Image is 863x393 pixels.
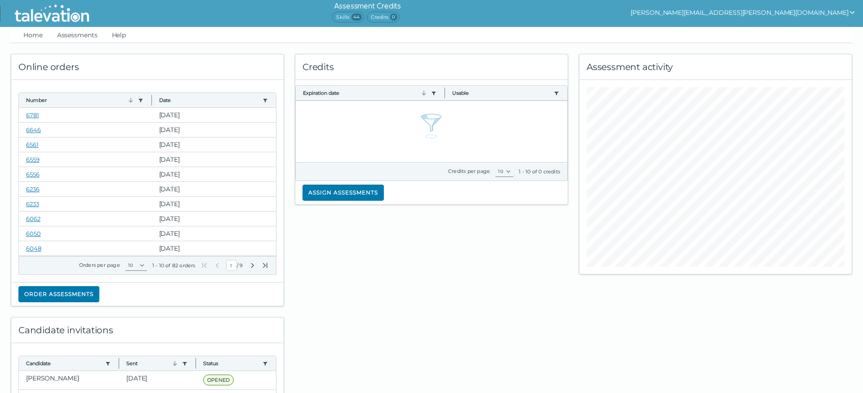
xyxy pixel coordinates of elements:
[448,168,490,174] label: Credits per page
[152,182,276,196] clr-dg-cell: [DATE]
[159,97,259,104] button: Date
[152,262,196,269] div: 1 - 10 of 82 orders
[367,12,400,22] span: Credits
[22,27,44,43] a: Home
[152,137,276,152] clr-dg-cell: [DATE]
[203,375,234,385] span: OPENED
[26,126,41,133] a: 6646
[26,215,40,222] a: 6062
[239,262,244,269] span: Total Pages
[579,54,852,80] div: Assessment activity
[193,353,199,373] button: Column resize handle
[79,262,120,268] label: Orders per page
[152,241,276,256] clr-dg-cell: [DATE]
[126,360,178,367] button: Sent
[19,371,119,389] clr-dg-cell: [PERSON_NAME]
[631,7,856,18] button: show user actions
[119,371,196,389] clr-dg-cell: [DATE]
[26,245,41,252] a: 6048
[152,152,276,167] clr-dg-cell: [DATE]
[201,262,208,269] button: First Page
[26,156,40,163] a: 6559
[452,89,550,97] button: Usable
[116,353,122,373] button: Column resize handle
[203,360,259,367] button: Status
[226,260,237,271] input: Current Page
[390,13,397,21] span: 0
[249,262,256,269] button: Next Page
[152,108,276,122] clr-dg-cell: [DATE]
[149,90,155,110] button: Column resize handle
[214,262,221,269] button: Previous Page
[302,185,384,201] button: Assign assessments
[152,226,276,241] clr-dg-cell: [DATE]
[26,171,40,178] a: 6556
[152,197,276,211] clr-dg-cell: [DATE]
[152,167,276,181] clr-dg-cell: [DATE]
[442,83,448,102] button: Column resize handle
[262,262,269,269] button: Last Page
[332,12,364,22] span: Skills
[26,360,102,367] button: Candidate
[18,286,99,302] button: Order assessments
[26,97,134,104] button: Number
[26,111,39,119] a: 6781
[11,318,284,343] div: Candidate invitations
[303,89,428,97] button: Expiration date
[26,200,39,208] a: 6233
[295,54,568,80] div: Credits
[26,185,40,193] a: 6236
[110,27,128,43] a: Help
[152,212,276,226] clr-dg-cell: [DATE]
[11,2,93,25] img: Talevation_Logo_Transparent_white.png
[201,260,269,271] div: /
[152,123,276,137] clr-dg-cell: [DATE]
[351,13,362,21] span: 44
[55,27,99,43] a: Assessments
[26,141,39,148] a: 6561
[332,1,402,12] h6: Assessment Credits
[519,168,560,175] div: 1 - 10 of 0 credits
[26,230,41,237] a: 6050
[11,54,284,80] div: Online orders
